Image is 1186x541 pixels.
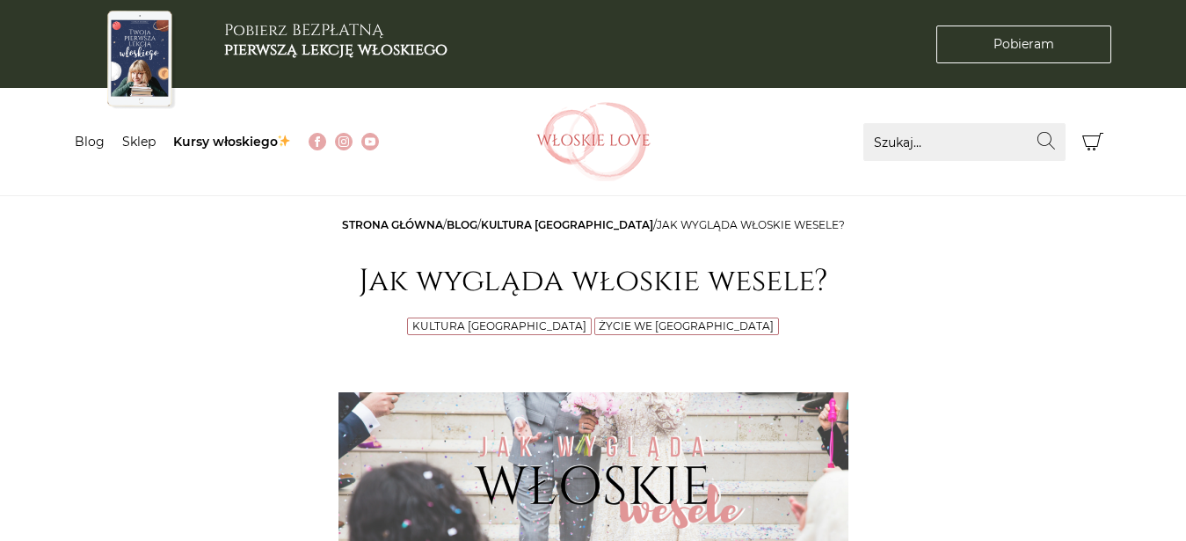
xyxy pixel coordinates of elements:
img: ✨ [278,135,290,147]
a: Pobieram [936,26,1111,63]
b: pierwszą lekcję włoskiego [224,39,447,61]
a: Strona główna [342,218,443,231]
img: Włoskielove [536,102,651,181]
a: Blog [75,134,105,150]
a: Blog [447,218,477,231]
input: Szukaj... [863,123,1066,161]
button: Koszyk [1074,123,1112,161]
span: Pobieram [993,35,1054,54]
h1: Jak wygląda włoskie wesele? [338,263,848,300]
a: Życie we [GEOGRAPHIC_DATA] [599,319,774,333]
a: Kultura [GEOGRAPHIC_DATA] [481,218,653,231]
span: / / / [342,218,845,231]
a: Sklep [122,134,156,150]
a: Kultura [GEOGRAPHIC_DATA] [412,319,586,333]
h3: Pobierz BEZPŁATNĄ [224,21,447,59]
span: Jak wygląda włoskie wesele? [657,218,845,231]
a: Kursy włoskiego [173,134,292,150]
